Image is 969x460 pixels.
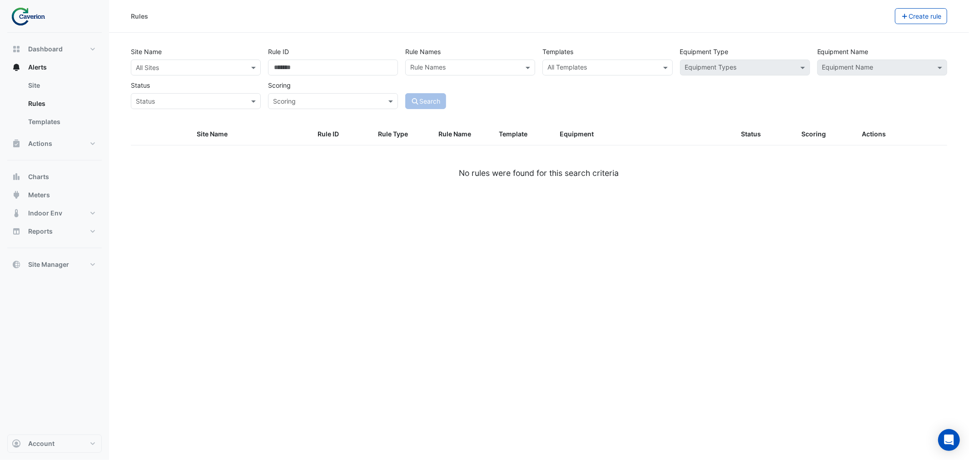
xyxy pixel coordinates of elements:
span: Alerts [28,63,47,72]
span: Meters [28,190,50,200]
span: Account [28,439,55,448]
div: Alerts [7,76,102,135]
span: Dashboard [28,45,63,54]
button: Create rule [895,8,948,24]
div: Actions [862,129,942,140]
span: Site Manager [28,260,69,269]
app-icon: Reports [12,227,21,236]
span: Reports [28,227,53,236]
span: Actions [28,139,52,148]
div: No rules were found for this search criteria [131,167,947,179]
label: Rule ID [268,44,289,60]
label: Equipment Name [817,44,869,60]
div: Scoring [801,129,851,140]
div: Equipment [560,129,730,140]
button: Site Manager [7,255,102,274]
a: Site [21,76,102,95]
a: Rules [21,95,102,113]
label: Templates [542,44,573,60]
div: Status [741,129,790,140]
div: Rule Names [409,62,446,74]
app-icon: Site Manager [12,260,21,269]
button: Actions [7,135,102,153]
label: Status [131,77,150,93]
app-icon: Dashboard [12,45,21,54]
div: All Templates [546,62,587,74]
div: Rule Name [439,129,488,140]
img: Company Logo [11,7,52,25]
button: Account [7,435,102,453]
div: Site Name [197,129,307,140]
div: Open Intercom Messenger [938,429,960,451]
app-icon: Indoor Env [12,209,21,218]
button: Indoor Env [7,204,102,222]
button: Alerts [7,58,102,76]
app-icon: Actions [12,139,21,148]
div: Rule ID [318,129,367,140]
span: Indoor Env [28,209,62,218]
label: Scoring [268,77,291,93]
div: Template [499,129,549,140]
label: Equipment Type [680,44,729,60]
app-icon: Alerts [12,63,21,72]
button: Meters [7,186,102,204]
app-icon: Charts [12,172,21,181]
div: Equipment Name [821,62,874,74]
button: Dashboard [7,40,102,58]
div: Rule Type [378,129,427,140]
div: Equipment Types [684,62,737,74]
label: Site Name [131,44,162,60]
span: Charts [28,172,49,181]
div: Rules [131,11,148,21]
button: Reports [7,222,102,240]
label: Rule Names [405,44,441,60]
button: Charts [7,168,102,186]
app-icon: Meters [12,190,21,200]
a: Templates [21,113,102,131]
